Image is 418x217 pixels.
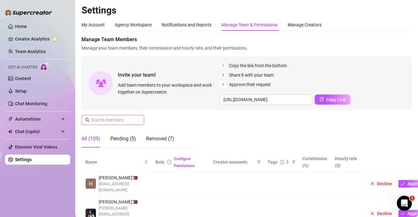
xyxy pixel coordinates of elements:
[15,157,32,162] a: Settings
[292,160,295,164] span: filter
[220,81,227,88] span: 3
[15,127,60,137] span: Chat Copilot
[229,81,271,88] span: Approve their request
[8,129,12,134] img: Chat Copilot
[5,9,52,16] img: logo-BBDzfeDw.svg
[397,196,412,211] iframe: Intercom live chat
[15,76,31,81] a: Content
[370,211,374,216] span: close
[299,153,331,172] th: Commission (%)
[15,89,27,94] a: Setup
[326,97,346,102] span: Copy Link
[15,24,27,29] a: Home
[85,118,90,122] span: search
[220,62,227,69] span: 1
[15,114,60,124] span: Automations
[167,160,171,164] span: info-circle
[40,62,50,71] img: AI Chatter
[81,4,412,16] h2: Settings
[229,72,274,79] span: Share it with your team
[15,34,65,44] a: Creator Analytics exclamation-circle
[331,153,364,172] th: Hourly rate ($)
[229,62,287,69] span: Copy the link from the bottom
[257,160,261,164] span: filter
[115,21,152,28] div: Agency Workspace
[213,159,254,165] span: Creator accounts
[81,135,100,143] div: All (159)
[8,64,37,70] span: Izzy AI Chatter
[377,181,392,186] span: Decline
[85,159,143,165] span: Name
[174,157,195,168] a: Configure Permissions
[81,153,152,172] th: Name
[15,144,57,149] a: Discover Viral Videos
[290,157,297,167] span: filter
[256,157,262,167] span: filter
[110,135,136,143] div: Pending (5)
[99,198,148,205] span: [PERSON_NAME] 🇵🇭
[222,21,278,28] div: Manage Team & Permissions
[86,178,96,189] img: Hanz Balistoy
[8,117,13,122] span: thunderbolt
[118,71,220,79] span: Invite your team!
[288,21,321,28] div: Manage Creators
[81,21,105,28] div: My Account
[81,36,412,43] span: Manage Team Members
[220,72,227,79] span: 2
[410,196,415,201] span: 1
[319,97,324,101] span: copy
[268,159,277,165] span: Tags
[370,182,374,186] span: close
[15,49,46,54] a: Team Analytics
[377,211,392,216] span: Decline
[146,135,174,143] div: Removed (7)
[118,82,217,95] span: Add team members to your workspace and work together on Supercreator.
[15,101,47,106] a: Chat Monitoring
[280,160,284,164] span: question-circle
[99,174,148,181] span: [PERSON_NAME] 🇵🇭
[99,181,148,193] span: [EMAIL_ADDRESS][DOMAIN_NAME]
[400,211,405,216] span: check
[368,180,394,187] button: Decline
[162,21,212,28] div: Notifications and Reports
[400,182,405,186] span: check
[91,117,135,123] input: Search members
[81,45,412,52] span: Manage your team members, their commission and hourly rate, and their permissions.
[155,160,165,165] span: Role
[315,95,350,105] button: Copy Link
